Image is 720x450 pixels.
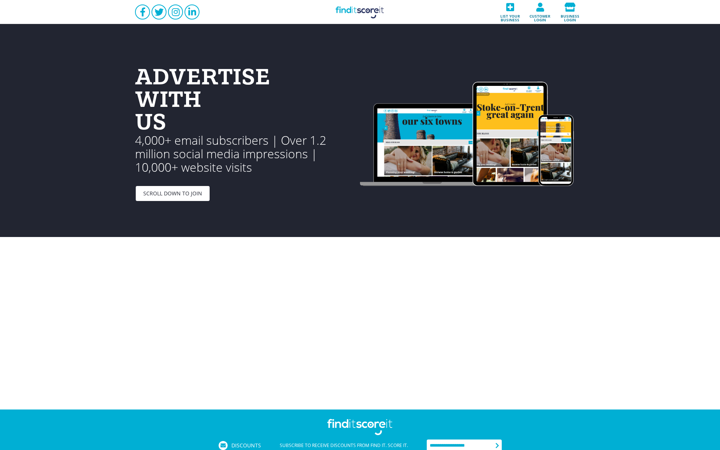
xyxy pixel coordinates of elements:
[261,441,427,450] div: Subscribe to receive discounts from Find it. Score it.
[525,0,555,24] a: Customer login
[557,12,583,22] span: Business login
[497,12,523,22] span: List your business
[136,186,210,201] a: SCROLL DOWN TO JOIN
[135,48,231,133] h1: ADVERTISE WITH US
[231,443,261,448] span: Discounts
[555,0,585,24] a: Business login
[527,12,553,22] span: Customer login
[135,133,360,174] p: 4,000+ email subscribers | Over 1.2 million social media impressions | 10,000+ website visits
[495,0,525,24] a: List your business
